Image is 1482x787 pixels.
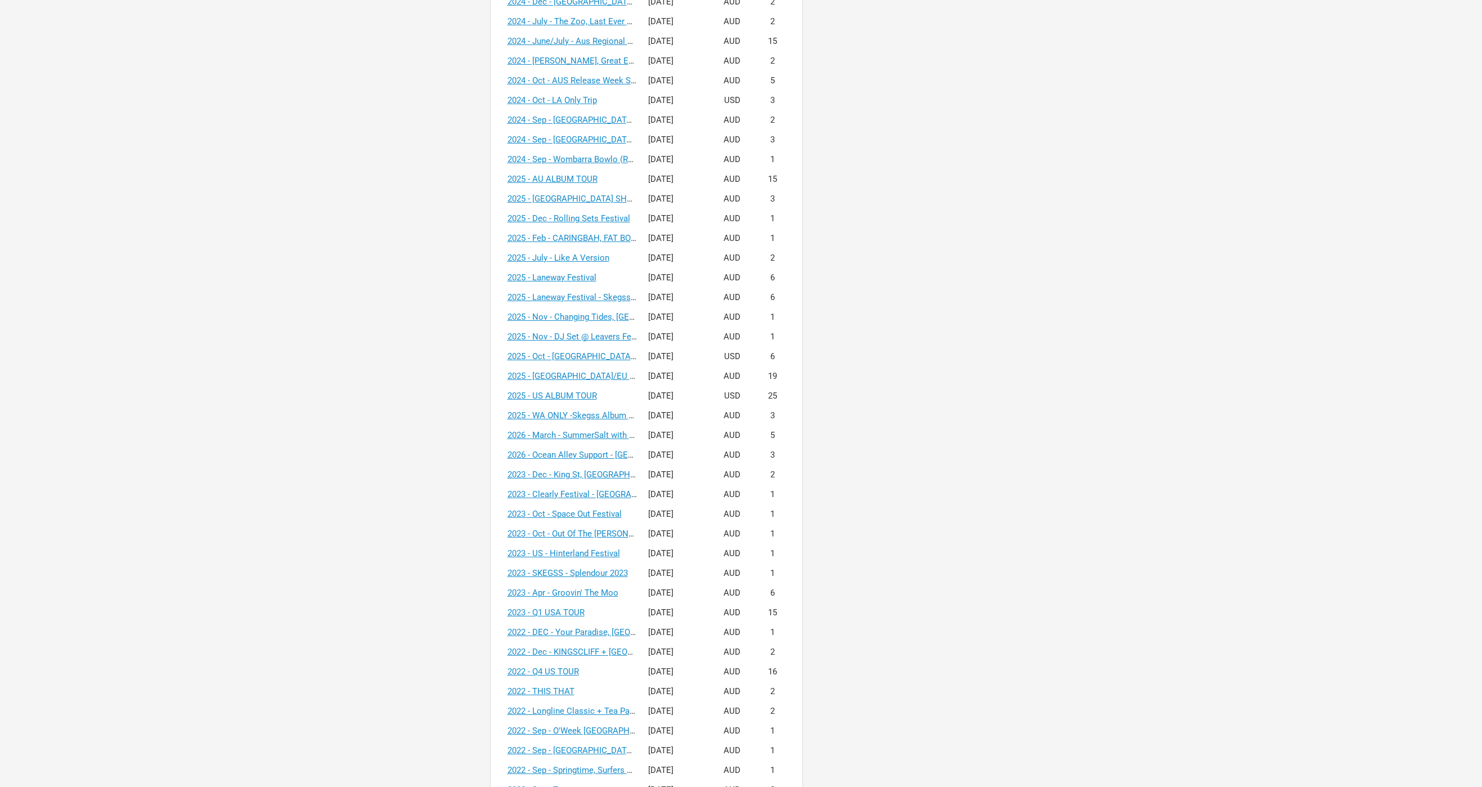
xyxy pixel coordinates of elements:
td: AUD [710,110,755,130]
td: 19 [755,366,791,386]
td: AUD [710,465,755,485]
a: 2022 - Sep - Springtime, Surfers Paradise Festival [508,765,691,775]
td: 1 [755,741,791,761]
td: [DATE] [643,110,710,130]
td: AUD [710,71,755,91]
td: 15 [755,169,791,189]
td: 1 [755,721,791,741]
td: AUD [710,504,755,524]
td: USD [710,347,755,366]
td: 16 [755,662,791,682]
a: 2025 - Nov - DJ Set @ Leavers Festival, [GEOGRAPHIC_DATA] [508,332,736,342]
a: 2025 - Laneway Festival [508,272,596,283]
a: 2024 - Sep - [GEOGRAPHIC_DATA] Trip [508,115,650,125]
a: 2025 - WA ONLY -Skegss Album Tour Budget [508,410,673,421]
td: [DATE] [643,544,710,564]
td: 5 [755,426,791,445]
a: 2022 - Sep - O'Week [GEOGRAPHIC_DATA] [508,726,664,736]
td: [DATE] [643,426,710,445]
a: 2022 - THIS THAT [508,686,574,696]
a: 2023 - Oct - Out Of The [PERSON_NAME] - Fremantle [508,529,703,539]
td: [DATE] [643,327,710,347]
a: 2025 - [GEOGRAPHIC_DATA] SHOW COMPARISONS [508,194,700,204]
a: 2025 - US ALBUM TOUR [508,391,597,401]
td: 1 [755,761,791,780]
td: 1 [755,623,791,642]
td: AUD [710,406,755,426]
a: 2025 - Dec - Rolling Sets Festival [508,213,630,223]
td: [DATE] [643,524,710,544]
td: [DATE] [643,701,710,721]
td: AUD [710,603,755,623]
td: [DATE] [643,229,710,248]
a: 2025 - Oct - [GEOGRAPHIC_DATA] + [GEOGRAPHIC_DATA] Tour + Headline V1 [508,351,798,361]
td: 15 [755,32,791,51]
td: AUD [710,524,755,544]
td: 3 [755,130,791,150]
td: [DATE] [643,150,710,169]
td: [DATE] [643,682,710,701]
td: [DATE] [643,386,710,406]
td: AUD [710,288,755,307]
td: AUD [710,51,755,71]
td: 1 [755,524,791,544]
a: 2023 - Oct - Space Out Festival [508,509,622,519]
td: USD [710,91,755,110]
td: AUD [710,229,755,248]
td: 6 [755,268,791,288]
td: 1 [755,209,791,229]
a: 2026 - Ocean Alley Support - [GEOGRAPHIC_DATA] & [GEOGRAPHIC_DATA] [508,450,787,460]
td: [DATE] [643,347,710,366]
td: [DATE] [643,209,710,229]
td: [DATE] [643,741,710,761]
td: 6 [755,347,791,366]
td: [DATE] [643,642,710,662]
a: 2023 - Clearly Festival - [GEOGRAPHIC_DATA] [508,489,677,499]
td: [DATE] [643,12,710,32]
td: AUD [710,150,755,169]
a: 2025 - AU ALBUM TOUR [508,174,598,184]
a: 2025 - Nov - Changing Tides, [GEOGRAPHIC_DATA] [508,312,697,322]
a: 2022 - Sep - [GEOGRAPHIC_DATA] - Valleyways Festival [508,745,715,755]
td: 2 [755,51,791,71]
td: AUD [710,741,755,761]
td: AUD [710,682,755,701]
td: 2 [755,248,791,268]
td: 2 [755,110,791,130]
td: AUD [710,721,755,741]
td: [DATE] [643,761,710,780]
td: AUD [710,426,755,445]
td: [DATE] [643,307,710,327]
td: AUD [710,12,755,32]
td: [DATE] [643,169,710,189]
td: 2 [755,12,791,32]
td: [DATE] [643,485,710,504]
a: 2023 - SKEGSS - Splendour 2023 [508,568,628,578]
td: [DATE] [643,623,710,642]
td: AUD [710,307,755,327]
td: 6 [755,583,791,603]
td: 1 [755,327,791,347]
td: 6 [755,288,791,307]
td: [DATE] [643,583,710,603]
a: 2022 - DEC - Your Paradise, [GEOGRAPHIC_DATA] [508,627,693,637]
td: [DATE] [643,71,710,91]
td: 25 [755,386,791,406]
a: 2024 - Sep - Wombarra Bowlo (Record Fair) [508,154,668,164]
td: 2 [755,701,791,721]
td: [DATE] [643,130,710,150]
a: 2023 - Apr - Groovin' The Moo [508,588,618,598]
a: 2026 - March - SummerSalt with Ocean Alley [508,430,673,440]
a: 2023 - Q1 USA TOUR [508,607,585,618]
a: 2024 - [PERSON_NAME], Great Escape [GEOGRAPHIC_DATA] [508,56,734,66]
a: 2025 - [GEOGRAPHIC_DATA]/EU ALBUM TOUR [508,371,681,381]
a: 2024 - June/July - Aus Regional Tour [508,36,644,46]
a: 2024 - July - The Zoo, Last Ever Show [508,16,648,26]
td: AUD [710,209,755,229]
td: AUD [710,583,755,603]
td: [DATE] [643,662,710,682]
td: AUD [710,662,755,682]
td: [DATE] [643,288,710,307]
td: 1 [755,544,791,564]
td: 1 [755,229,791,248]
